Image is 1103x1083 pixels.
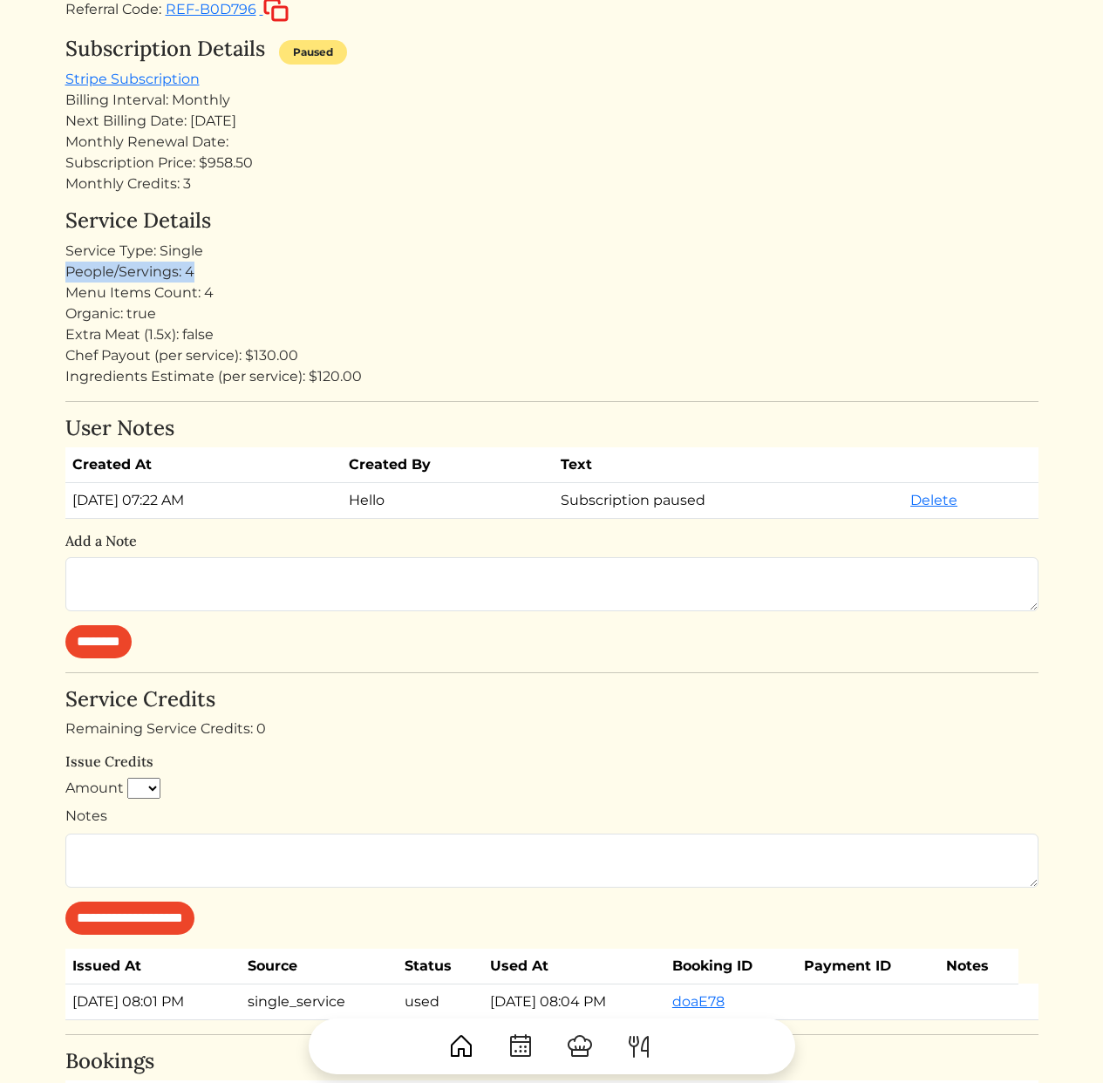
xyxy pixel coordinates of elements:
[398,949,483,984] th: Status
[65,241,1038,262] div: Service Type: Single
[65,949,242,984] th: Issued At
[65,37,265,62] h4: Subscription Details
[241,984,397,1019] td: single_service
[65,366,1038,387] div: Ingredients Estimate (per service): $120.00
[241,949,397,984] th: Source
[65,174,1038,194] div: Monthly Credits: 3
[65,719,1038,739] div: Remaining Service Credits: 0
[65,303,1038,324] div: Organic: true
[65,283,1038,303] div: Menu Items Count: 4
[910,492,957,508] a: Delete
[279,40,347,65] div: Paused
[65,447,343,483] th: Created At
[342,483,554,519] td: Hello
[447,1032,475,1060] img: House-9bf13187bcbb5817f509fe5e7408150f90897510c4275e13d0d5fca38e0b5951.svg
[507,1032,534,1060] img: CalendarDots-5bcf9d9080389f2a281d69619e1c85352834be518fbc73d9501aef674afc0d57.svg
[65,262,1038,283] div: People/Servings: 4
[483,984,665,1019] td: [DATE] 08:04 PM
[65,483,343,519] td: [DATE] 07:22 AM
[554,483,903,519] td: Subscription paused
[65,778,124,799] label: Amount
[65,90,1038,111] div: Billing Interval: Monthly
[65,687,1038,712] h4: Service Credits
[166,1,256,17] span: REF-B0D796
[65,324,1038,345] div: Extra Meat (1.5x): false
[797,949,939,984] th: Payment ID
[939,949,1018,984] th: Notes
[483,949,665,984] th: Used At
[625,1032,653,1060] img: ForkKnife-55491504ffdb50bab0c1e09e7649658475375261d09fd45db06cec23bce548bf.svg
[65,416,1038,441] h4: User Notes
[566,1032,594,1060] img: ChefHat-a374fb509e4f37eb0702ca99f5f64f3b6956810f32a249b33092029f8484b388.svg
[554,447,903,483] th: Text
[65,345,1038,366] div: Chef Payout (per service): $130.00
[65,132,1038,153] div: Monthly Renewal Date:
[65,753,1038,770] h6: Issue Credits
[65,806,107,827] label: Notes
[672,993,725,1010] a: doaE78
[65,153,1038,174] div: Subscription Price: $958.50
[65,984,242,1019] td: [DATE] 08:01 PM
[65,1,161,17] span: Referral Code:
[65,111,1038,132] div: Next Billing Date: [DATE]
[65,208,1038,234] h4: Service Details
[65,533,1038,549] h6: Add a Note
[665,949,797,984] th: Booking ID
[65,71,200,87] a: Stripe Subscription
[398,984,483,1019] td: used
[342,447,554,483] th: Created By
